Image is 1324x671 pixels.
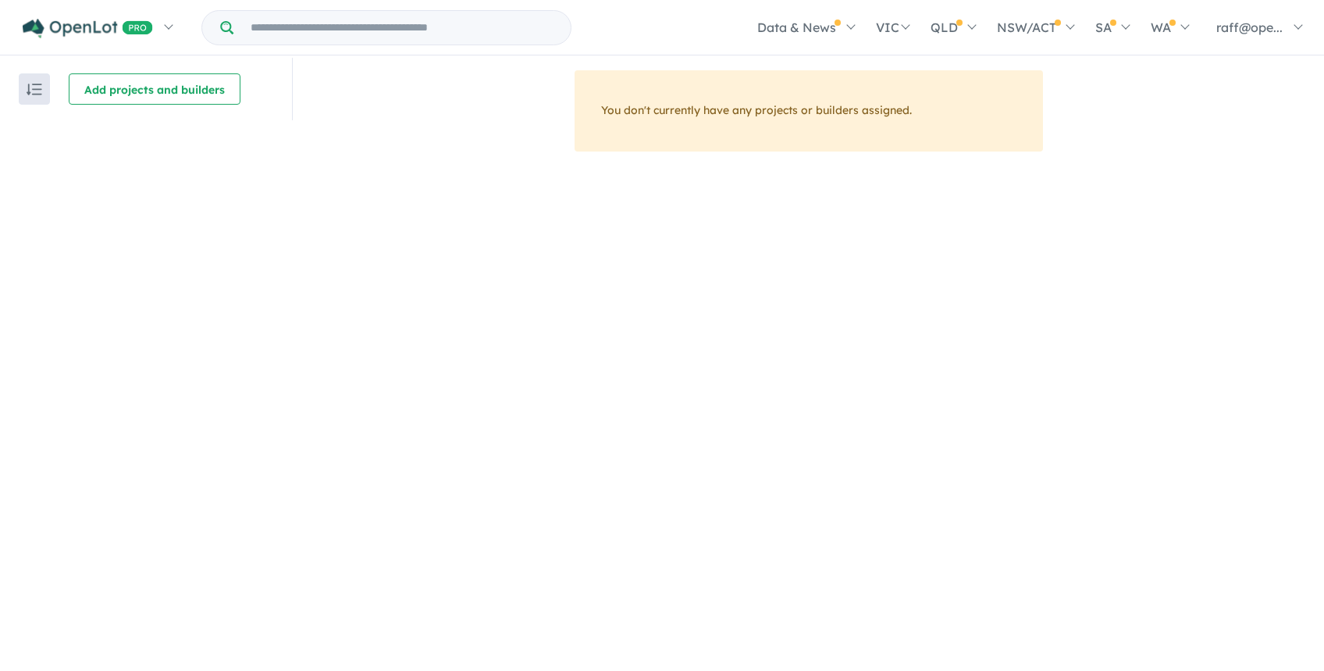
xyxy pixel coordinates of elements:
div: You don't currently have any projects or builders assigned. [575,70,1043,152]
span: raff@ope... [1216,20,1283,35]
img: Openlot PRO Logo White [23,19,153,38]
button: Add projects and builders [69,73,240,105]
img: sort.svg [27,84,42,95]
input: Try estate name, suburb, builder or developer [237,11,568,45]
